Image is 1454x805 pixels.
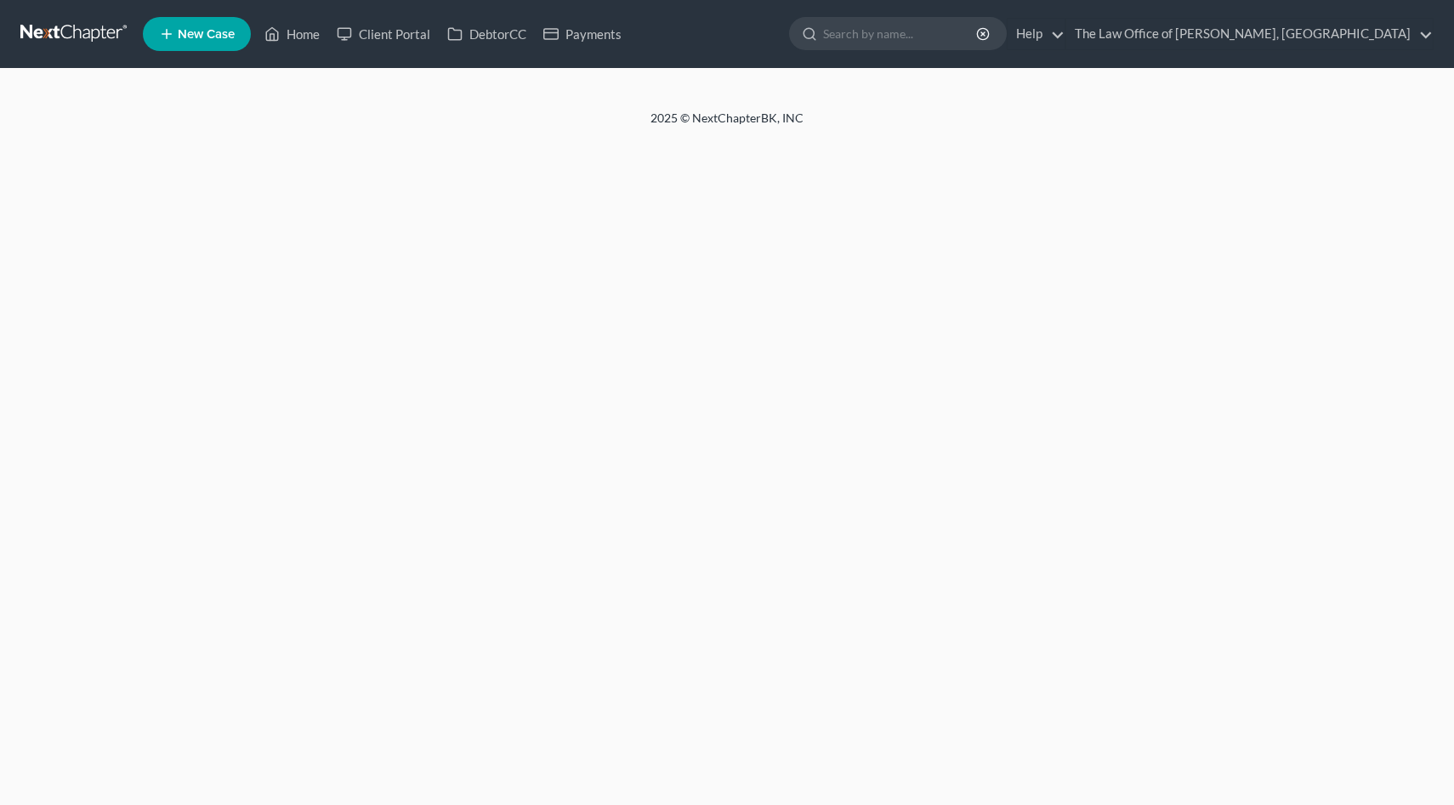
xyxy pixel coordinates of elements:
[328,19,439,49] a: Client Portal
[535,19,630,49] a: Payments
[439,19,535,49] a: DebtorCC
[256,19,328,49] a: Home
[1008,19,1065,49] a: Help
[242,110,1212,140] div: 2025 © NextChapterBK, INC
[1066,19,1433,49] a: The Law Office of [PERSON_NAME], [GEOGRAPHIC_DATA]
[178,28,235,41] span: New Case
[823,18,979,49] input: Search by name...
